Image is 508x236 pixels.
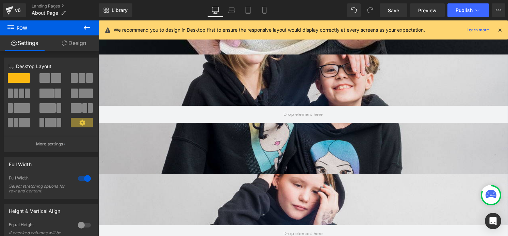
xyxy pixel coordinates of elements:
[9,175,71,183] div: Full Width
[418,7,437,14] span: Preview
[9,222,71,229] div: Equal Height
[464,26,492,34] a: Learn more
[485,213,501,229] div: Open Intercom Messenger
[388,7,399,14] span: Save
[240,3,256,17] a: Tablet
[410,3,445,17] a: Preview
[99,3,132,17] a: New Library
[347,3,361,17] button: Undo
[32,10,58,16] span: About Page
[14,6,22,15] div: v6
[112,7,128,13] span: Library
[447,3,489,17] button: Publish
[363,3,377,17] button: Redo
[207,3,224,17] a: Desktop
[49,35,99,51] a: Design
[224,3,240,17] a: Laptop
[9,204,60,214] div: Height & Vertical Align
[9,184,70,193] div: Select stretching options for row and content.
[32,3,99,9] a: Landing Pages
[36,141,63,147] p: More settings
[256,3,273,17] a: Mobile
[9,63,93,70] p: Desktop Layout
[4,136,97,152] button: More settings
[7,20,75,35] span: Row
[492,3,505,17] button: More
[456,7,473,13] span: Publish
[114,26,425,34] p: We recommend you to design in Desktop first to ensure the responsive layout would display correct...
[9,158,32,167] div: Full Width
[3,3,26,17] a: v6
